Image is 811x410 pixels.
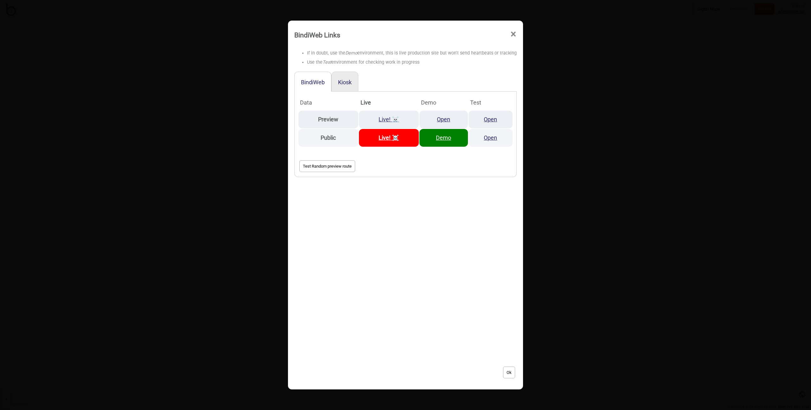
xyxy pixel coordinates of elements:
[469,95,513,110] th: Test
[307,49,517,58] li: If in doubt, use the environment, this is live production site but won't send heartbeats or tracking
[379,134,399,141] a: Live! ☠️
[338,79,352,86] button: Kiosk
[322,60,331,65] i: Test
[419,95,468,110] th: Demo
[503,367,515,378] button: Ok
[298,95,358,110] th: Data
[318,116,338,123] strong: Preview
[321,134,336,141] strong: Public
[307,58,517,67] li: Use the environment for checking work in progress
[484,116,497,123] a: Open
[379,116,399,123] a: Live! ☠️
[436,134,451,141] a: Demo
[294,28,340,42] div: BindiWeb Links
[301,79,325,86] button: BindiWeb
[345,50,357,56] i: Demo
[510,24,517,45] span: ×
[299,160,355,172] button: Test Random preview route
[484,134,497,141] a: Open
[361,99,371,106] strong: Live
[437,116,450,123] a: Open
